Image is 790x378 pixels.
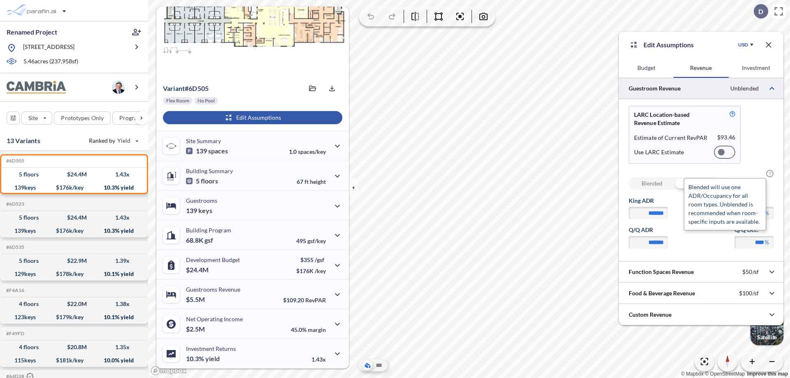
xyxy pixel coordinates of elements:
[186,197,217,204] p: Guestrooms
[681,371,704,377] a: Mapbox
[186,256,240,263] p: Development Budget
[305,297,326,304] span: RevPAR
[198,206,212,215] span: keys
[750,312,783,345] img: Switcher Image
[23,57,78,66] p: 5.46 acres ( 237,958 sf)
[5,331,24,336] h5: Click to copy the code
[764,238,769,246] label: %
[717,134,735,142] p: $ 93.46
[374,360,384,370] button: Site Plan
[742,268,759,276] p: $50/sf
[201,177,218,185] span: floors
[311,356,326,363] p: 1.43x
[304,178,309,185] span: ft
[186,167,233,174] p: Building Summary
[7,28,57,37] p: Renamed Project
[186,345,236,352] p: Investment Returns
[197,97,215,104] p: No Pool
[705,371,745,377] a: OpenStreetMap
[758,8,763,15] p: D
[629,289,695,297] p: Food & Beverage Revenue
[163,84,185,92] span: Variant
[739,290,759,297] p: $100/sf
[186,147,228,155] p: 139
[61,114,104,122] p: Prototypes Only
[186,227,231,234] p: Building Program
[283,297,326,304] p: $109.20
[766,170,774,177] span: ?
[186,325,206,333] p: $2.5M
[634,148,684,156] p: Use LARC Estimate
[119,114,142,122] p: Program
[291,326,326,333] p: 45.0%
[296,267,326,274] p: $176K
[5,158,24,164] h5: Click to copy the code
[163,111,342,124] button: Edit Assumptions
[738,42,748,48] div: USD
[208,147,228,155] span: spaces
[629,311,671,319] p: Custom Revenue
[5,201,24,207] h5: Click to copy the code
[308,326,326,333] span: margin
[186,295,206,304] p: $5.5M
[289,148,326,155] p: 1.0
[675,177,722,190] div: Unblended
[747,371,788,377] a: Improve this map
[186,177,218,185] p: 5
[21,111,52,125] button: Site
[629,226,668,234] label: Q/Q ADR
[5,288,24,293] h5: Click to copy the code
[7,136,40,146] p: 13 Variants
[757,334,777,341] p: Satellite
[764,209,769,217] label: %
[315,256,324,263] span: /gsf
[688,183,760,225] span: Blended will use one ADR/Occupancy for all room types. Unblended is recommended when room-specifi...
[674,58,728,78] button: Revenue
[296,237,326,244] p: 495
[629,197,668,205] label: King ADR
[297,178,326,185] p: 67
[5,244,24,250] h5: Click to copy the code
[750,312,783,345] button: Switcher ImageSatellite
[163,84,209,93] p: # 6d505
[82,134,144,147] button: Ranked by Yield
[634,111,710,127] p: LARC Location-based Revenue Estimate
[186,355,220,363] p: 10.3%
[296,256,326,263] p: $355
[629,177,675,190] div: Blended
[186,236,213,244] p: 68.8K
[186,315,243,322] p: Net Operating Income
[117,137,131,145] span: Yield
[186,206,212,215] p: 139
[7,81,66,94] img: BrandImage
[310,178,326,185] span: height
[205,355,220,363] span: yield
[315,267,326,274] span: /key
[112,81,125,94] img: user logo
[634,134,708,142] p: Estimate of Current RevPAR
[298,148,326,155] span: spaces/key
[644,40,694,50] p: Edit Assumptions
[186,137,221,144] p: Site Summary
[186,266,210,274] p: $24.4M
[362,360,372,370] button: Aerial View
[151,366,187,376] a: Mapbox homepage
[619,58,674,78] button: Budget
[112,111,157,125] button: Program
[166,97,189,104] p: Flex Room
[28,114,38,122] p: Site
[629,268,694,276] p: Function Spaces Revenue
[186,286,240,293] p: Guestrooms Revenue
[307,237,326,244] span: gsf/key
[729,58,783,78] button: Investment
[204,236,213,244] span: gsf
[54,111,111,125] button: Prototypes Only
[23,43,74,53] p: [STREET_ADDRESS]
